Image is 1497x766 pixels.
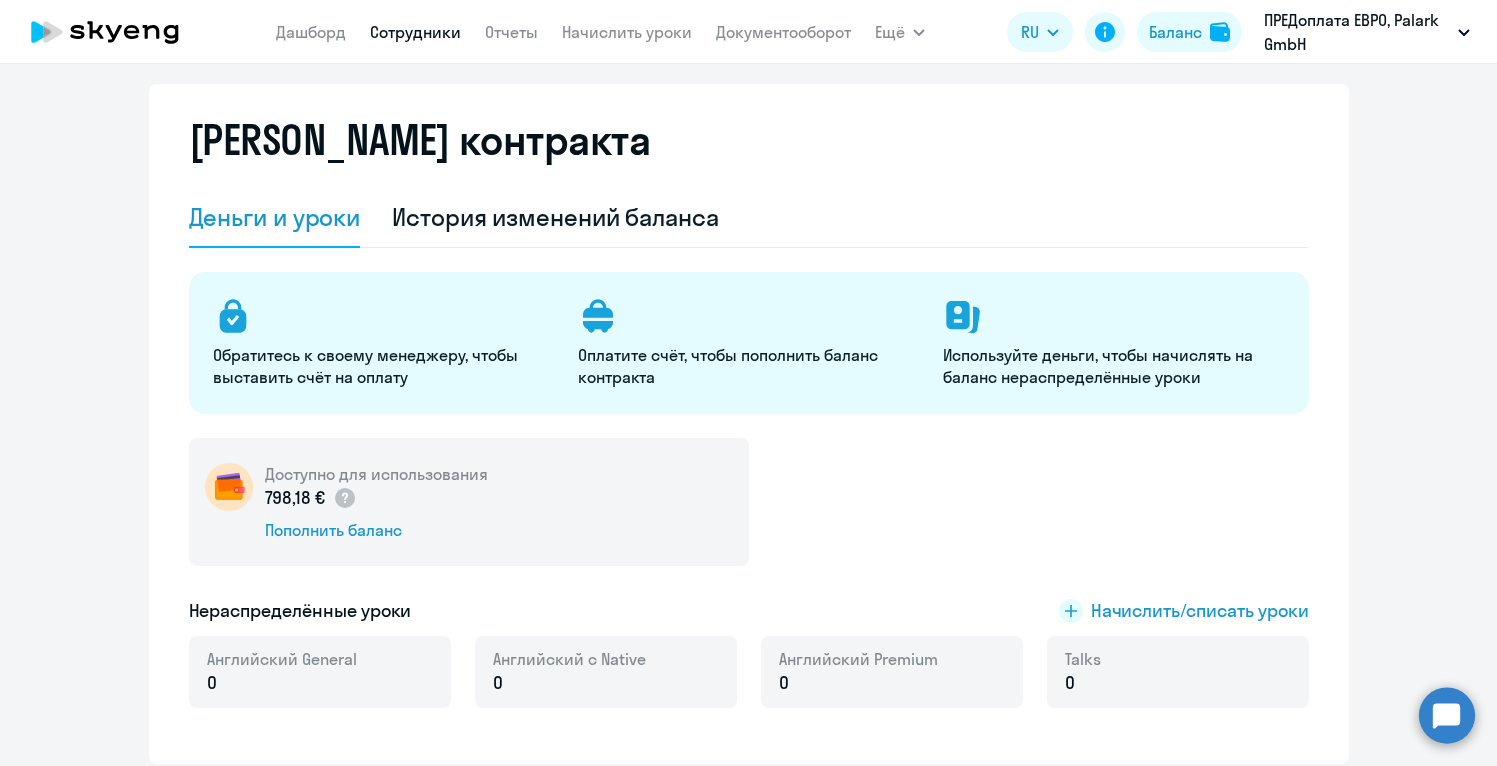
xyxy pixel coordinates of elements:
div: Баланс [1149,20,1202,44]
p: Используйте деньги, чтобы начислять на баланс нераспределённые уроки [943,344,1284,388]
span: 0 [779,670,789,696]
img: wallet-circle.png [205,463,253,511]
a: Дашборд [276,22,346,42]
a: Документооборот [716,22,851,42]
a: Сотрудники [370,22,461,42]
h5: Доступно для использования [265,463,488,485]
span: Начислить/списать уроки [1091,598,1309,624]
a: Начислить уроки [562,22,692,42]
img: balance [1210,22,1230,42]
div: Деньги и уроки [189,201,361,233]
span: Английский с Native [493,648,646,670]
p: Обратитесь к своему менеджеру, чтобы выставить счёт на оплату [213,344,554,388]
span: Английский Premium [779,648,938,670]
p: ПРЕДоплата ЕВРО, Palark GmbH [1264,8,1450,56]
p: 798,18 € [265,485,358,511]
span: Ещё [875,20,905,44]
a: Отчеты [485,22,538,42]
div: Пополнить баланс [265,519,488,541]
button: Ещё [875,12,925,52]
button: RU [1007,12,1073,52]
h2: [PERSON_NAME] контракта [189,116,651,164]
div: История изменений баланса [392,201,719,233]
button: ПРЕДоплата ЕВРО, Palark GmbH [1254,8,1480,56]
button: Балансbalance [1137,12,1242,52]
span: Английский General [207,648,357,670]
span: RU [1021,20,1039,44]
p: Оплатите счёт, чтобы пополнить баланс контракта [578,344,919,388]
span: 0 [1065,670,1075,696]
h5: Нераспределённые уроки [189,598,412,624]
span: 0 [207,670,217,696]
span: Talks [1065,648,1101,670]
span: 0 [493,670,503,696]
